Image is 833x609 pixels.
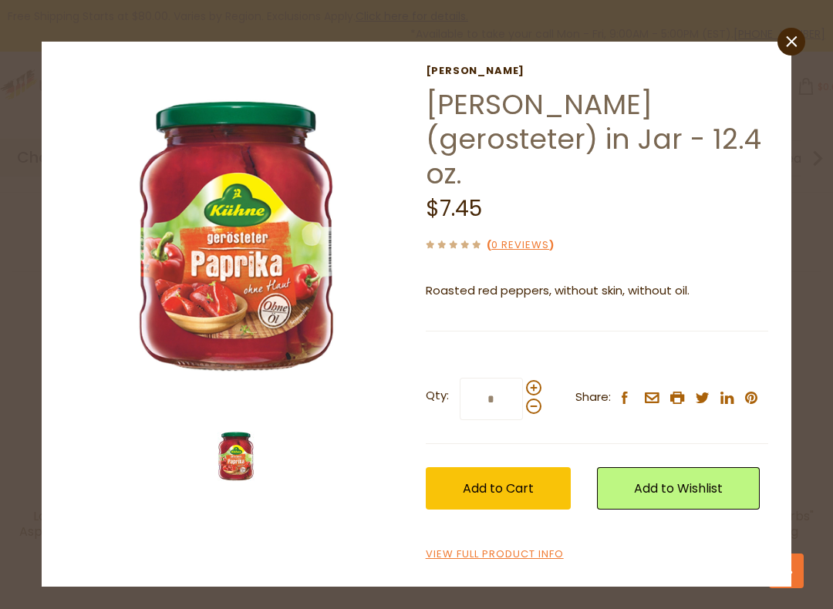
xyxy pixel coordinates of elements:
[487,237,554,252] span: ( )
[65,65,408,408] img: Kuehna Paprika in Jar
[597,467,760,510] a: Add to Wishlist
[426,193,482,224] span: $7.45
[463,479,534,497] span: Add to Cart
[426,65,768,77] a: [PERSON_NAME]
[426,467,571,510] button: Add to Cart
[460,378,523,420] input: Qty:
[426,85,761,193] a: [PERSON_NAME] (gerosteter) in Jar - 12.4 oz.
[575,388,611,407] span: Share:
[426,547,564,563] a: View Full Product Info
[426,281,768,301] p: Roasted red peppers, without skin, without oil.
[426,386,449,405] strong: Qty:
[205,426,267,487] img: Kuehna Paprika in Jar
[491,237,549,254] a: 0 Reviews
